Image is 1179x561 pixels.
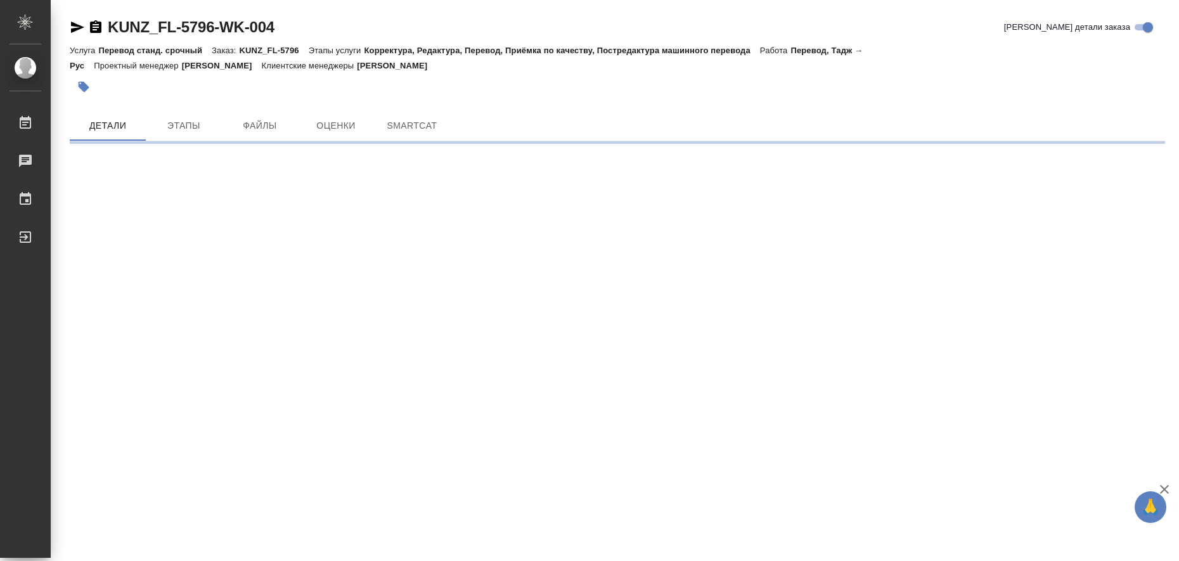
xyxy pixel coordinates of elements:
span: Детали [77,118,138,134]
span: 🙏 [1140,494,1161,520]
button: Скопировать ссылку для ЯМессенджера [70,20,85,35]
button: Добавить тэг [70,73,98,101]
a: KUNZ_FL-5796-WK-004 [108,18,274,35]
p: [PERSON_NAME] [357,61,437,70]
span: [PERSON_NAME] детали заказа [1004,21,1130,34]
button: 🙏 [1135,491,1166,523]
p: KUNZ_FL-5796 [240,46,309,55]
p: Этапы услуги [309,46,364,55]
span: SmartCat [382,118,442,134]
span: Файлы [229,118,290,134]
span: Оценки [306,118,366,134]
p: Корректура, Редактура, Перевод, Приёмка по качеству, Постредактура машинного перевода [364,46,760,55]
p: Перевод станд. срочный [98,46,212,55]
span: Этапы [153,118,214,134]
p: Услуга [70,46,98,55]
button: Скопировать ссылку [88,20,103,35]
p: Заказ: [212,46,239,55]
p: [PERSON_NAME] [182,61,262,70]
p: Работа [760,46,791,55]
p: Клиентские менеджеры [262,61,358,70]
p: Проектный менеджер [94,61,181,70]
